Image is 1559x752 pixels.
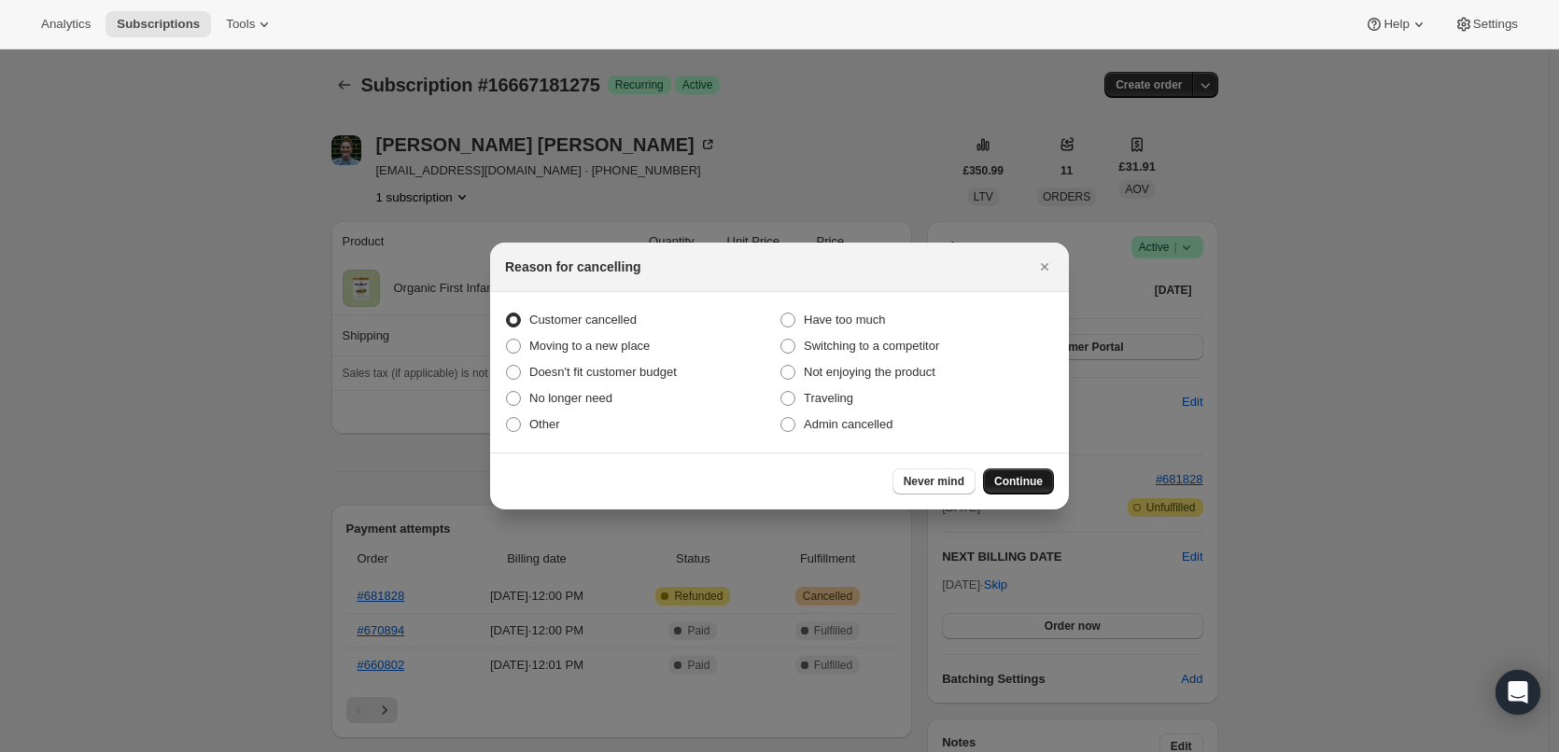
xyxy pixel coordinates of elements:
span: Admin cancelled [804,417,892,431]
span: Moving to a new place [529,339,650,353]
button: Help [1354,11,1439,37]
button: Settings [1443,11,1529,37]
button: Continue [983,468,1054,494]
button: Subscriptions [105,11,211,37]
button: Tools [215,11,285,37]
div: Open Intercom Messenger [1496,670,1540,715]
span: Help [1383,17,1409,32]
span: Continue [994,474,1043,489]
span: No longer need [529,391,612,405]
span: Settings [1473,17,1518,32]
span: Doesn't fit customer budget [529,365,677,379]
span: Analytics [41,17,91,32]
span: Subscriptions [117,17,200,32]
h2: Reason for cancelling [505,258,640,276]
button: Close [1032,254,1058,280]
span: Traveling [804,391,853,405]
span: Never mind [904,474,964,489]
span: Customer cancelled [529,313,637,327]
span: Switching to a competitor [804,339,939,353]
span: Tools [226,17,255,32]
button: Never mind [892,468,976,494]
span: Not enjoying the product [804,365,935,379]
span: Other [529,417,560,431]
button: Analytics [30,11,102,37]
span: Have too much [804,313,885,327]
